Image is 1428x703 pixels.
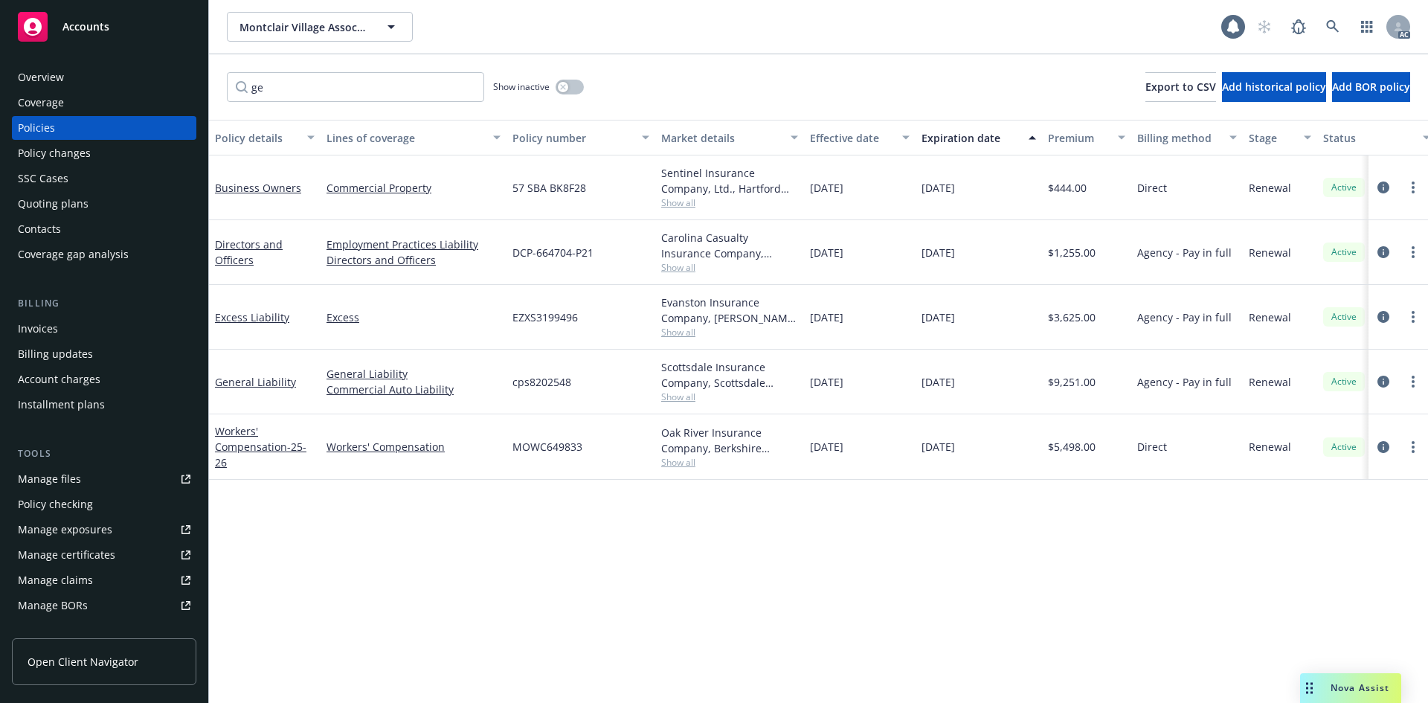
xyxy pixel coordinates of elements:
a: Accounts [12,6,196,48]
button: Nova Assist [1300,673,1401,703]
span: Agency - Pay in full [1137,374,1232,390]
span: $9,251.00 [1048,374,1096,390]
span: Agency - Pay in full [1137,309,1232,325]
a: Coverage [12,91,196,115]
a: Workers' Compensation [327,439,501,455]
button: Export to CSV [1145,72,1216,102]
span: [DATE] [922,180,955,196]
span: Renewal [1249,439,1291,455]
button: Lines of coverage [321,120,506,155]
a: Invoices [12,317,196,341]
button: Policy details [209,120,321,155]
a: Directors and Officers [215,237,283,267]
div: Installment plans [18,393,105,417]
span: $3,625.00 [1048,309,1096,325]
a: General Liability [327,366,501,382]
a: Workers' Compensation [215,424,306,469]
div: Manage certificates [18,543,115,567]
a: Manage exposures [12,518,196,542]
span: [DATE] [810,180,843,196]
a: Coverage gap analysis [12,243,196,266]
div: Expiration date [922,130,1020,146]
div: Account charges [18,367,100,391]
div: Manage exposures [18,518,112,542]
button: Montclair Village Association [227,12,413,42]
span: Active [1329,375,1359,388]
span: $444.00 [1048,180,1087,196]
span: cps8202548 [512,374,571,390]
span: $5,498.00 [1048,439,1096,455]
div: Premium [1048,130,1109,146]
span: Accounts [62,21,109,33]
span: $1,255.00 [1048,245,1096,260]
span: [DATE] [810,439,843,455]
input: Filter by keyword... [227,72,484,102]
a: Policy changes [12,141,196,165]
a: Manage claims [12,568,196,592]
a: Start snowing [1249,12,1279,42]
span: [DATE] [810,309,843,325]
span: Nova Assist [1331,681,1389,694]
button: Market details [655,120,804,155]
div: Market details [661,130,782,146]
span: [DATE] [810,245,843,260]
div: Policy changes [18,141,91,165]
span: Montclair Village Association [239,19,368,35]
div: Drag to move [1300,673,1319,703]
div: Policies [18,116,55,140]
a: Report a Bug [1284,12,1313,42]
span: Active [1329,245,1359,259]
a: Billing updates [12,342,196,366]
a: Quoting plans [12,192,196,216]
span: Export to CSV [1145,80,1216,94]
span: Show inactive [493,80,550,93]
div: Policy checking [18,492,93,516]
div: Invoices [18,317,58,341]
div: Billing method [1137,130,1220,146]
span: Show all [661,196,798,209]
a: Manage files [12,467,196,491]
a: SSC Cases [12,167,196,190]
div: Manage claims [18,568,93,592]
div: Stage [1249,130,1295,146]
button: Stage [1243,120,1317,155]
span: DCP-664704-P21 [512,245,594,260]
button: Effective date [804,120,916,155]
a: Manage certificates [12,543,196,567]
span: [DATE] [810,374,843,390]
div: Scottsdale Insurance Company, Scottsdale Insurance Company (Nationwide), CRC Group [661,359,798,391]
span: Renewal [1249,180,1291,196]
span: Show all [661,326,798,338]
span: Add historical policy [1222,80,1326,94]
div: Policy number [512,130,633,146]
span: Active [1329,310,1359,324]
span: EZXS3199496 [512,309,578,325]
div: Sentinel Insurance Company, Ltd., Hartford Insurance Group [661,165,798,196]
span: Agency - Pay in full [1137,245,1232,260]
a: circleInformation [1374,179,1392,196]
button: Billing method [1131,120,1243,155]
a: Commercial Property [327,180,501,196]
span: Renewal [1249,374,1291,390]
div: Evanston Insurance Company, [PERSON_NAME] Insurance, CRC Group [661,295,798,326]
span: Show all [661,391,798,403]
a: more [1404,243,1422,261]
a: Switch app [1352,12,1382,42]
a: circleInformation [1374,438,1392,456]
a: Directors and Officers [327,252,501,268]
div: Coverage [18,91,64,115]
span: [DATE] [922,374,955,390]
span: [DATE] [922,245,955,260]
span: Renewal [1249,245,1291,260]
div: Contacts [18,217,61,241]
span: Open Client Navigator [28,654,138,670]
a: more [1404,438,1422,456]
div: Policy details [215,130,298,146]
button: Policy number [506,120,655,155]
div: Manage files [18,467,81,491]
span: [DATE] [922,439,955,455]
a: Commercial Auto Liability [327,382,501,397]
a: Overview [12,65,196,89]
a: more [1404,179,1422,196]
a: Contacts [12,217,196,241]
